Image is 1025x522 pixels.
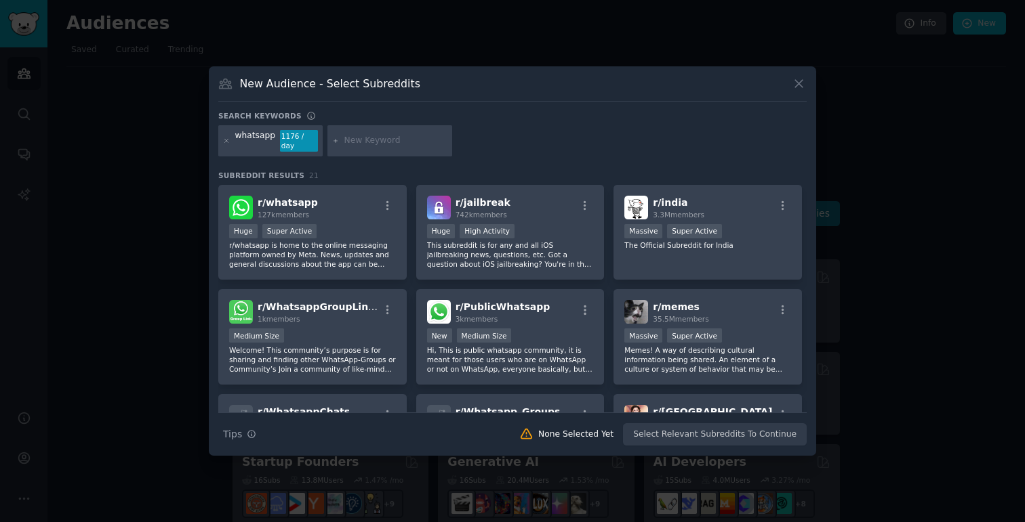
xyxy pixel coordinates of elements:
[229,224,258,238] div: Huge
[258,406,350,417] span: r/ WhatsappChats
[258,211,309,219] span: 127k members
[667,224,722,238] div: Super Active
[427,240,594,269] p: This subreddit is for any and all iOS jailbreaking news, questions, etc. Got a question about iOS...
[653,197,687,208] span: r/ india
[258,197,318,208] span: r/ whatsapp
[456,211,507,219] span: 742k members
[624,196,648,219] img: india
[229,196,253,219] img: whatsapp
[456,406,590,417] span: r/ Whatsapp_Groups_links
[653,406,772,417] span: r/ [GEOGRAPHIC_DATA]
[624,345,791,374] p: Memes! A way of describing cultural information being shared. An element of a culture or system o...
[653,315,708,323] span: 35.5M members
[624,300,648,324] img: memes
[280,130,318,152] div: 1176 / day
[457,328,512,343] div: Medium Size
[624,240,791,250] p: The Official Subreddit for India
[229,300,253,324] img: WhatsappGroupLinks
[427,196,451,219] img: jailbreak
[624,328,662,343] div: Massive
[667,328,722,343] div: Super Active
[240,77,420,91] h3: New Audience - Select Subreddits
[344,135,447,147] input: New Keyword
[223,427,242,441] span: Tips
[427,345,594,374] p: Hi, This is public whatsapp community, it is meant for those users who are on WhatsApp or not on ...
[258,301,380,312] span: r/ WhatsappGroupLinks
[229,345,396,374] p: Welcome! This community’s purpose is for sharing and finding other WhatsApp-Groups or Community’s...
[218,422,261,446] button: Tips
[460,224,515,238] div: High Activity
[235,130,276,152] div: whatsapp
[229,240,396,269] p: r/whatsapp is home to the online messaging platform owned by Meta. News, updates and general disc...
[456,301,550,312] span: r/ PublicWhatsapp
[624,224,662,238] div: Massive
[229,328,284,343] div: Medium Size
[653,301,700,312] span: r/ memes
[427,328,452,343] div: New
[262,224,317,238] div: Super Active
[258,315,300,323] span: 1k members
[427,300,451,324] img: PublicWhatsapp
[538,429,614,441] div: None Selected Yet
[218,111,302,121] h3: Search keywords
[218,171,304,180] span: Subreddit Results
[653,211,704,219] span: 3.3M members
[624,405,648,429] img: brasil
[456,197,510,208] span: r/ jailbreak
[456,315,498,323] span: 3k members
[427,224,456,238] div: Huge
[309,171,319,179] span: 21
